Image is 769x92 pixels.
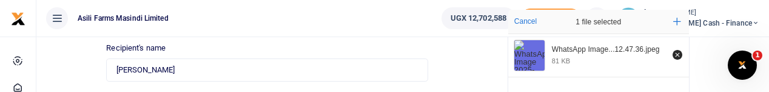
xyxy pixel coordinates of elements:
[11,13,25,23] a: logo-small logo-large logo-large
[644,8,759,18] small: [PERSON_NAME]
[520,9,581,29] li: Toup your wallet
[728,51,757,80] iframe: Intercom live chat
[671,48,684,62] button: Remove file
[617,7,639,29] img: profile-user
[11,12,25,26] img: logo-small
[552,57,570,65] div: 81 KB
[73,13,173,24] span: Asili Farms Masindi Limited
[437,7,520,29] li: Wallet ballance
[514,40,545,71] img: WhatsApp Image 2025-08-28 at 12.47.36.jpeg
[106,58,428,82] input: Loading name...
[106,42,166,54] label: Recipient's name
[547,10,650,34] div: 1 file selected
[644,18,759,29] span: [PERSON_NAME] Cash - Finance
[753,51,762,60] span: 1
[511,13,540,29] button: Cancel
[520,9,581,29] span: Add money
[668,13,686,30] button: Add more files
[451,12,506,24] span: UGX 12,702,588
[442,7,515,29] a: UGX 12,702,588
[617,7,759,29] a: profile-user [PERSON_NAME] [PERSON_NAME] Cash - Finance
[552,45,666,55] div: WhatsApp Image 2025-08-28 at 12.47.36.jpeg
